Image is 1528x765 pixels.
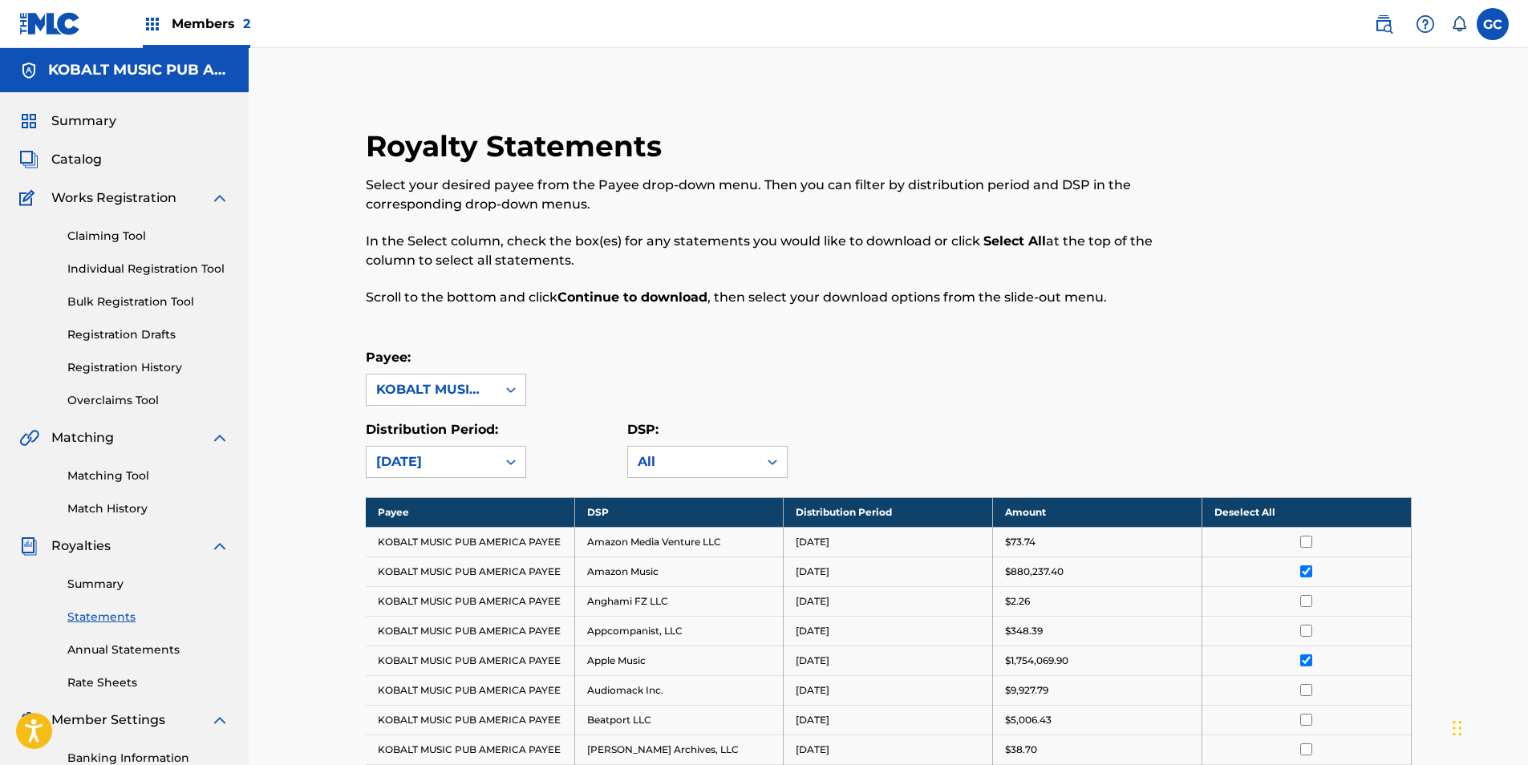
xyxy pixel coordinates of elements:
[67,642,229,658] a: Annual Statements
[366,350,411,365] label: Payee:
[1005,565,1064,579] p: $880,237.40
[67,500,229,517] a: Match History
[574,646,784,675] td: Apple Music
[1451,16,1467,32] div: Notifications
[19,111,39,131] img: Summary
[784,646,993,675] td: [DATE]
[784,735,993,764] td: [DATE]
[574,557,784,586] td: Amazon Music
[366,176,1171,214] p: Select your desired payee from the Payee drop-down menu. Then you can filter by distribution peri...
[366,232,1171,270] p: In the Select column, check the box(es) for any statements you would like to download or click at...
[638,452,748,472] div: All
[366,557,575,586] td: KOBALT MUSIC PUB AMERICA PAYEE
[67,228,229,245] a: Claiming Tool
[1005,683,1048,698] p: $9,927.79
[210,536,229,556] img: expand
[19,188,40,208] img: Works Registration
[784,497,993,527] th: Distribution Period
[67,261,229,277] a: Individual Registration Tool
[366,527,575,557] td: KOBALT MUSIC PUB AMERICA PAYEE
[19,111,116,131] a: SummarySummary
[366,288,1171,307] p: Scroll to the bottom and click , then select your download options from the slide-out menu.
[51,536,111,556] span: Royalties
[366,616,575,646] td: KOBALT MUSIC PUB AMERICA PAYEE
[574,586,784,616] td: Anghami FZ LLC
[376,452,487,472] div: [DATE]
[210,710,229,730] img: expand
[574,497,784,527] th: DSP
[1416,14,1435,34] img: help
[574,735,784,764] td: [PERSON_NAME] Archives, LLC
[1202,497,1411,527] th: Deselect All
[51,428,114,447] span: Matching
[784,527,993,557] td: [DATE]
[557,289,707,305] strong: Continue to download
[1448,688,1528,765] iframe: Chat Widget
[67,392,229,409] a: Overclaims Tool
[366,497,575,527] th: Payee
[1005,624,1043,638] p: $348.39
[366,128,670,164] h2: Royalty Statements
[1483,508,1528,637] iframe: Resource Center
[1374,14,1393,34] img: search
[784,705,993,735] td: [DATE]
[67,326,229,343] a: Registration Drafts
[210,188,229,208] img: expand
[51,188,176,208] span: Works Registration
[366,646,575,675] td: KOBALT MUSIC PUB AMERICA PAYEE
[784,586,993,616] td: [DATE]
[19,150,102,169] a: CatalogCatalog
[1005,654,1068,668] p: $1,754,069.90
[784,616,993,646] td: [DATE]
[210,428,229,447] img: expand
[67,359,229,376] a: Registration History
[366,422,498,437] label: Distribution Period:
[19,150,39,169] img: Catalog
[48,61,229,79] h5: KOBALT MUSIC PUB AMERICA INC
[574,527,784,557] td: Amazon Media Venture LLC
[784,557,993,586] td: [DATE]
[574,705,784,735] td: Beatport LLC
[19,61,39,80] img: Accounts
[51,150,102,169] span: Catalog
[19,12,81,35] img: MLC Logo
[67,609,229,625] a: Statements
[784,675,993,705] td: [DATE]
[51,710,165,730] span: Member Settings
[67,674,229,691] a: Rate Sheets
[19,428,39,447] img: Matching
[19,710,39,730] img: Member Settings
[983,233,1046,249] strong: Select All
[172,14,250,33] span: Members
[366,675,575,705] td: KOBALT MUSIC PUB AMERICA PAYEE
[1005,743,1037,757] p: $38.70
[376,380,487,399] div: KOBALT MUSIC PUB AMERICA PAYEE
[1453,704,1462,752] div: Drag
[67,467,229,484] a: Matching Tool
[366,586,575,616] td: KOBALT MUSIC PUB AMERICA PAYEE
[366,735,575,764] td: KOBALT MUSIC PUB AMERICA PAYEE
[243,16,250,31] span: 2
[574,675,784,705] td: Audiomack Inc.
[51,111,116,131] span: Summary
[1005,535,1036,549] p: $73.74
[1005,713,1052,727] p: $5,006.43
[627,422,659,437] label: DSP:
[1477,8,1509,40] div: User Menu
[143,14,162,34] img: Top Rightsholders
[574,616,784,646] td: Appcompanist, LLC
[366,705,575,735] td: KOBALT MUSIC PUB AMERICA PAYEE
[993,497,1202,527] th: Amount
[1368,8,1400,40] a: Public Search
[67,576,229,593] a: Summary
[1409,8,1441,40] div: Help
[67,293,229,310] a: Bulk Registration Tool
[1005,594,1030,609] p: $2.26
[19,536,39,556] img: Royalties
